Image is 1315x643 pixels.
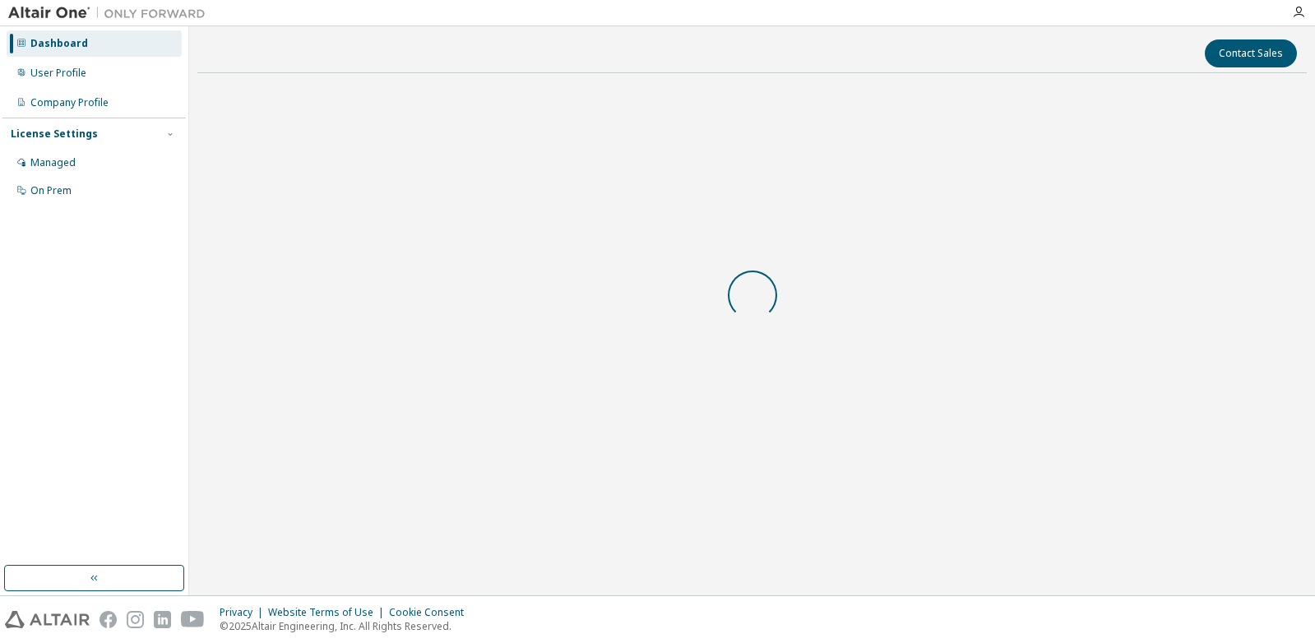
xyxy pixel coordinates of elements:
div: Website Terms of Use [268,606,389,619]
img: facebook.svg [100,611,117,628]
div: Company Profile [30,96,109,109]
img: youtube.svg [181,611,205,628]
img: Altair One [8,5,214,21]
div: License Settings [11,127,98,141]
div: Dashboard [30,37,88,50]
div: Managed [30,156,76,169]
p: © 2025 Altair Engineering, Inc. All Rights Reserved. [220,619,474,633]
button: Contact Sales [1205,39,1297,67]
img: instagram.svg [127,611,144,628]
div: User Profile [30,67,86,80]
div: Cookie Consent [389,606,474,619]
img: altair_logo.svg [5,611,90,628]
img: linkedin.svg [154,611,171,628]
div: On Prem [30,184,72,197]
div: Privacy [220,606,268,619]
